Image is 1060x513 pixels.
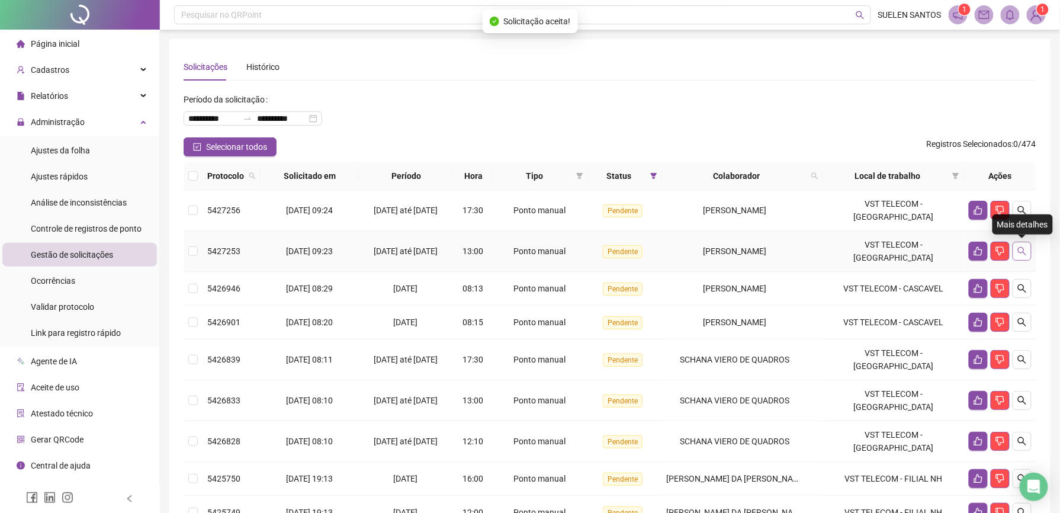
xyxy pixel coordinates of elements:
[513,246,566,256] span: Ponto manual
[974,206,983,215] span: like
[17,435,25,444] span: qrcode
[823,380,964,421] td: VST TELECOM - [GEOGRAPHIC_DATA]
[603,316,643,329] span: Pendente
[1027,6,1045,24] img: 39589
[462,206,483,215] span: 17:30
[680,437,789,446] span: SCHANA VIERO DE QUADROS
[667,169,807,182] span: Colaborador
[809,167,821,185] span: search
[927,137,1036,156] span: : 0 / 474
[17,461,25,470] span: info-circle
[513,396,566,405] span: Ponto manual
[287,355,333,364] span: [DATE] 08:11
[31,250,113,259] span: Gestão de solicitações
[603,245,643,258] span: Pendente
[953,9,963,20] span: notification
[504,15,571,28] span: Solicitação aceita!
[995,474,1005,483] span: dislike
[828,169,947,182] span: Local de trabalho
[974,318,983,327] span: like
[513,474,566,483] span: Ponto manual
[31,146,90,155] span: Ajustes da folha
[207,318,240,327] span: 5426901
[995,246,1005,256] span: dislike
[287,437,333,446] span: [DATE] 08:10
[17,66,25,74] span: user-add
[1017,437,1027,446] span: search
[359,162,454,190] th: Período
[17,92,25,100] span: file
[62,492,73,504] span: instagram
[995,396,1005,405] span: dislike
[207,396,240,405] span: 5426833
[31,91,68,101] span: Relatórios
[823,231,964,272] td: VST TELECOM - [GEOGRAPHIC_DATA]
[995,437,1005,446] span: dislike
[184,90,272,109] label: Período da solicitação
[1020,473,1048,501] div: Open Intercom Messenger
[648,167,660,185] span: filter
[31,409,93,418] span: Atestado técnico
[1017,396,1027,405] span: search
[207,437,240,446] span: 5426828
[603,204,643,217] span: Pendente
[287,474,333,483] span: [DATE] 19:13
[374,206,438,215] span: [DATE] até [DATE]
[513,437,566,446] span: Ponto manual
[374,246,438,256] span: [DATE] até [DATE]
[462,284,483,293] span: 08:13
[703,284,766,293] span: [PERSON_NAME]
[31,328,121,338] span: Link para registro rápido
[927,139,1012,149] span: Registros Selecionados
[979,9,990,20] span: mail
[17,383,25,392] span: audit
[823,190,964,231] td: VST TELECOM - [GEOGRAPHIC_DATA]
[823,421,964,462] td: VST TELECOM - [GEOGRAPHIC_DATA]
[207,246,240,256] span: 5427253
[193,143,201,151] span: check-square
[374,437,438,446] span: [DATE] até [DATE]
[462,396,483,405] span: 13:00
[287,246,333,256] span: [DATE] 09:23
[974,474,983,483] span: like
[593,169,645,182] span: Status
[995,206,1005,215] span: dislike
[1017,206,1027,215] span: search
[974,437,983,446] span: like
[374,396,438,405] span: [DATE] até [DATE]
[287,318,333,327] span: [DATE] 08:20
[680,355,789,364] span: SCHANA VIERO DE QUADROS
[498,169,572,182] span: Tipo
[995,355,1005,364] span: dislike
[974,284,983,293] span: like
[950,167,962,185] span: filter
[17,40,25,48] span: home
[374,355,438,364] span: [DATE] até [DATE]
[246,167,258,185] span: search
[207,474,240,483] span: 5425750
[44,492,56,504] span: linkedin
[513,206,566,215] span: Ponto manual
[1017,474,1027,483] span: search
[462,355,483,364] span: 17:30
[17,409,25,418] span: solution
[31,383,79,392] span: Aceite de uso
[703,318,766,327] span: [PERSON_NAME]
[878,8,942,21] span: SUELEN SANTOS
[31,224,142,233] span: Controle de registros de ponto
[513,318,566,327] span: Ponto manual
[31,435,83,444] span: Gerar QRCode
[603,283,643,296] span: Pendente
[823,339,964,380] td: VST TELECOM - [GEOGRAPHIC_DATA]
[856,11,865,20] span: search
[462,318,483,327] span: 08:15
[963,5,967,14] span: 1
[207,355,240,364] span: 5426839
[995,284,1005,293] span: dislike
[995,318,1005,327] span: dislike
[243,114,252,123] span: to
[490,17,499,26] span: check-circle
[603,473,643,486] span: Pendente
[26,492,38,504] span: facebook
[207,206,240,215] span: 5427256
